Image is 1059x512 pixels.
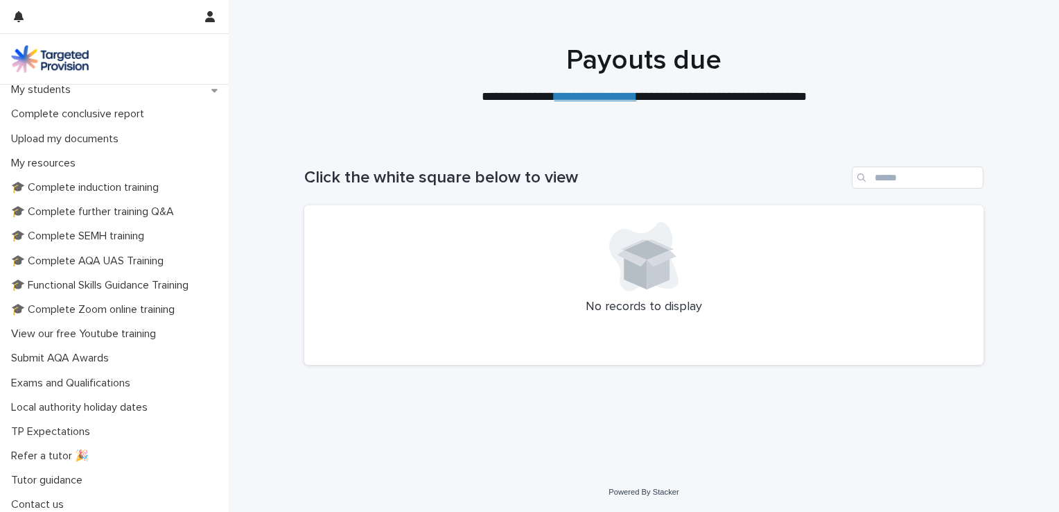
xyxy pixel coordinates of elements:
[6,498,75,511] p: Contact us
[304,44,983,77] h1: Payouts due
[6,133,130,146] p: Upload my documents
[6,474,94,487] p: Tutor guidance
[6,230,155,243] p: 🎓 Complete SEMH training
[6,255,175,268] p: 🎓 Complete AQA UAS Training
[6,352,120,365] p: Submit AQA Awards
[6,157,87,170] p: My resources
[304,168,846,188] h1: Click the white square below to view
[852,167,983,189] input: Search
[6,377,141,390] p: Exams and Qualifications
[6,303,186,316] p: 🎓 Complete Zoom online training
[6,205,185,219] p: 🎓 Complete further training Q&A
[6,401,159,414] p: Local authority holiday dates
[6,181,170,194] p: 🎓 Complete induction training
[6,450,100,463] p: Refer a tutor 🎉
[11,45,89,73] img: M5nRWzHhSzIhMunXDL62
[609,488,679,496] a: Powered By Stacker
[6,108,155,121] p: Complete conclusive report
[6,83,82,96] p: My students
[6,327,167,341] p: View our free Youtube training
[6,425,101,438] p: TP Expectations
[321,300,967,315] p: No records to display
[6,279,200,292] p: 🎓 Functional Skills Guidance Training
